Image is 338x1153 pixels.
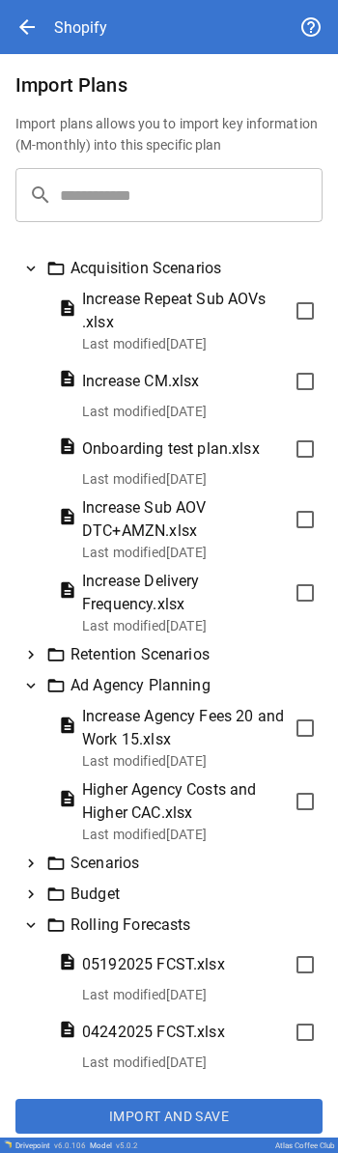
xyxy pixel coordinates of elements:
[82,334,315,353] p: Last modified [DATE]
[82,1053,315,1072] p: Last modified [DATE]
[90,1141,138,1150] div: Model
[82,778,285,825] span: Higher Agency Costs and Higher CAC.xlsx
[54,1141,86,1150] span: v 6.0.106
[46,914,315,937] div: Rolling Forecasts
[275,1141,334,1150] div: Atlas Coffee Club
[82,1021,225,1044] span: 04242025 FCST.xlsx
[82,985,315,1004] p: Last modified [DATE]
[46,643,315,666] div: Retention Scenarios
[82,288,285,334] span: Increase Repeat Sub AOVs .xlsx
[116,1141,138,1150] span: v 5.0.2
[82,496,285,543] span: Increase Sub AOV DTC+AMZN.xlsx
[15,15,39,39] span: arrow_back
[82,616,315,635] p: Last modified [DATE]
[29,183,52,207] span: search
[46,257,315,280] div: Acquisition Scenarios
[82,953,225,976] span: 05192025 FCST.xlsx
[4,1140,12,1148] img: Drivepoint
[82,437,260,461] span: Onboarding test plan.xlsx
[15,114,323,156] h6: Import plans allows you to import key information (M-monthly) into this specific plan
[54,18,107,37] div: Shopify
[82,751,315,771] p: Last modified [DATE]
[82,825,315,844] p: Last modified [DATE]
[82,469,315,489] p: Last modified [DATE]
[15,1141,86,1150] div: Drivepoint
[82,1080,285,1126] span: 07222025 FCST - 0% Curve Adjustement.xlsx
[46,883,315,906] div: Budget
[82,402,315,421] p: Last modified [DATE]
[82,705,285,751] span: Increase Agency Fees 20 and Work 15.xlsx
[46,674,315,697] div: Ad Agency Planning
[82,370,199,393] span: Increase CM.xlsx
[15,1099,323,1134] button: Import and Save
[82,570,285,616] span: Increase Delivery Frequency.xlsx
[46,852,315,875] div: Scenarios
[15,70,323,100] h6: Import Plans
[82,543,315,562] p: Last modified [DATE]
